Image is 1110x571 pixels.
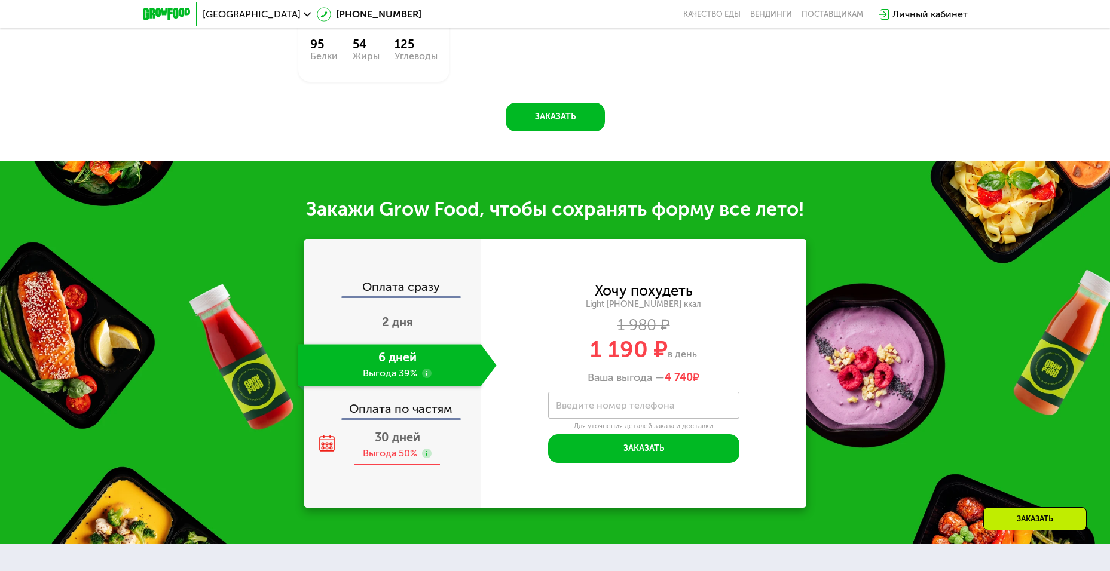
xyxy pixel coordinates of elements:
div: Белки [310,51,338,61]
label: Введите номер телефона [556,402,674,409]
div: Углеводы [395,51,438,61]
span: ₽ [665,372,699,385]
a: Качество еды [683,10,741,19]
div: Оплата по частям [305,391,481,418]
div: Light [PHONE_NUMBER] ккал [481,299,806,310]
button: Заказать [506,103,605,131]
div: Для уточнения деталей заказа и доставки [548,422,739,431]
a: [PHONE_NUMBER] [317,7,421,22]
button: Заказать [548,434,739,463]
div: Личный кабинет [892,7,968,22]
span: [GEOGRAPHIC_DATA] [203,10,301,19]
a: Вендинги [750,10,792,19]
span: 4 740 [665,371,693,384]
div: поставщикам [802,10,863,19]
div: 95 [310,37,338,51]
div: 125 [395,37,438,51]
div: 1 980 ₽ [481,319,806,332]
div: Жиры [353,51,380,61]
span: 1 190 ₽ [590,336,668,363]
div: Оплата сразу [305,281,481,296]
span: 30 дней [375,430,420,444]
div: Ваша выгода — [481,372,806,385]
span: 2 дня [382,315,413,329]
div: 54 [353,37,380,51]
span: в день [668,348,697,360]
div: Хочу похудеть [595,284,693,297]
div: Заказать [983,507,1087,530]
div: Выгода 50% [363,447,417,460]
